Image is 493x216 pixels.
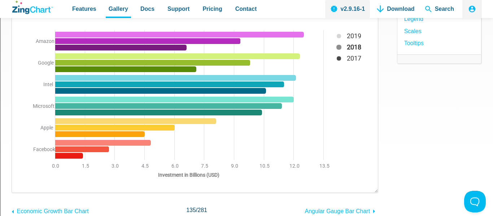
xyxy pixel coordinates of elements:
iframe: Toggle Customer Support [464,191,486,212]
a: ZingChart Logo. Click to return to the homepage [12,1,53,14]
div: Move To ... [3,30,490,36]
span: Features [72,4,96,14]
div: Home [3,3,151,9]
div: Options [3,43,490,49]
span: Docs [140,4,154,14]
div: Delete [3,36,490,43]
div: Sort New > Old [3,23,490,30]
div: Sign out [3,49,490,56]
span: Gallery [109,4,128,14]
span: Support [167,4,189,14]
div: Sort A > Z [3,17,490,23]
span: Contact [235,4,257,14]
span: Pricing [202,4,222,14]
input: Search outlines [3,9,67,17]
